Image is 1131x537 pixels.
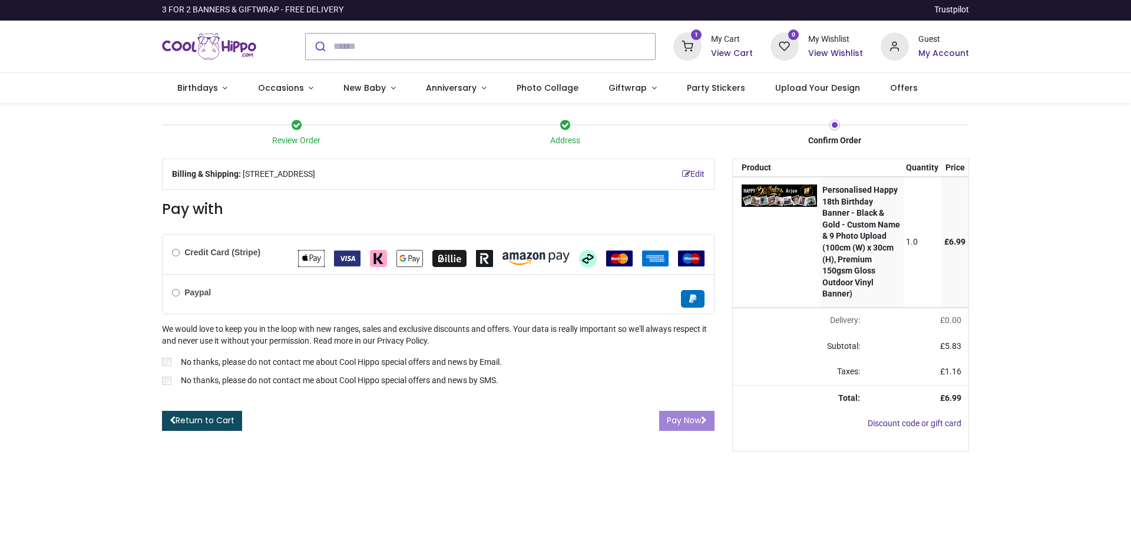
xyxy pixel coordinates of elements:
span: £ [940,341,961,351]
input: No thanks, please do not contact me about Cool Hippo special offers and news by SMS. [162,377,171,385]
span: American Express [642,253,669,262]
span: New Baby [343,82,386,94]
a: Logo of Cool Hippo [162,30,256,63]
a: 0 [770,41,799,50]
span: 6.99 [945,393,961,403]
span: Upload Your Design [775,82,860,94]
div: My Cart [711,34,753,45]
span: Giftwrap [609,82,647,94]
div: Guest [918,34,969,45]
img: Paypal [681,290,705,308]
img: Google Pay [396,250,423,267]
img: 9TE23fAAAABklEQVQDAN35KJx8rTOwAAAAAElFTkSuQmCC [742,185,817,207]
img: Revolut Pay [476,250,493,267]
input: Credit Card (Stripe) [172,249,180,256]
span: Offers [890,82,918,94]
a: Edit [682,169,705,180]
a: View Wishlist [808,48,863,60]
th: Price [941,159,968,177]
span: Billie [432,253,467,262]
th: Quantity [904,159,942,177]
span: Klarna [370,253,387,262]
img: Afterpay Clearpay [579,250,597,268]
div: We would love to keep you in the loop with new ranges, sales and exclusive discounts and offers. ... [162,324,715,388]
span: £ [940,367,961,376]
span: Afterpay Clearpay [579,253,597,262]
img: American Express [642,251,669,266]
p: No thanks, please do not contact me about Cool Hippo special offers and news by Email. [181,357,502,368]
div: Address [431,135,700,147]
span: 0.00 [945,315,961,325]
strong: Total: [838,393,860,403]
a: Discount code or gift card [868,419,961,428]
span: Amazon Pay [502,253,570,262]
p: No thanks, please do not contact me about Cool Hippo special offers and news by SMS. [181,375,498,387]
b: Credit Card (Stripe) [184,248,260,257]
td: Subtotal: [733,334,868,360]
img: Billie [432,250,467,267]
span: £ [940,315,961,325]
span: 6.99 [949,237,965,246]
span: 5.83 [945,341,961,351]
img: Amazon Pay [502,252,570,265]
div: Confirm Order [700,135,969,147]
div: 3 FOR 2 BANNERS & GIFTWRAP - FREE DELIVERY [162,4,343,16]
div: My Wishlist [808,34,863,45]
img: Apple Pay [298,250,325,267]
span: Apple Pay [298,253,325,262]
img: MasterCard [606,251,633,266]
button: Submit [306,34,333,60]
a: My Account [918,48,969,60]
span: [STREET_ADDRESS] [243,169,315,180]
b: Billing & Shipping: [172,169,241,179]
span: Paypal [681,293,705,302]
strong: Personalised Happy 18th Birthday Banner - Black & Gold - Custom Name & 9 Photo Upload (100cm (W) ... [822,185,900,298]
a: Giftwrap [593,73,672,104]
span: Occasions [258,82,304,94]
input: No thanks, please do not contact me about Cool Hippo special offers and news by Email. [162,358,171,366]
td: Taxes: [733,359,868,385]
sup: 0 [788,29,799,41]
span: Maestro [678,253,705,262]
b: Paypal [184,288,211,297]
a: 1 [673,41,702,50]
img: Maestro [678,251,705,266]
a: Trustpilot [934,4,969,16]
img: Klarna [370,250,387,267]
span: MasterCard [606,253,633,262]
div: 1.0 [906,236,938,248]
span: Photo Collage [517,82,578,94]
h3: Pay with [162,199,715,219]
div: Review Order [162,135,431,147]
a: Return to Cart [162,411,242,431]
a: Anniversary [411,73,501,104]
a: View Cart [711,48,753,60]
span: £ [944,237,965,246]
img: VISA [334,251,361,266]
a: New Baby [329,73,411,104]
strong: £ [940,393,961,403]
span: Google Pay [396,253,423,262]
span: VISA [334,253,361,262]
td: Delivery will be updated after choosing a new delivery method [733,308,868,334]
img: Cool Hippo [162,30,256,63]
span: Anniversary [426,82,477,94]
span: 1.16 [945,367,961,376]
sup: 1 [691,29,702,41]
span: Party Stickers [687,82,745,94]
a: Occasions [243,73,329,104]
span: Revolut Pay [476,253,493,262]
a: Birthdays [162,73,243,104]
input: Paypal [172,289,180,296]
span: Birthdays [177,82,218,94]
th: Product [733,159,820,177]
